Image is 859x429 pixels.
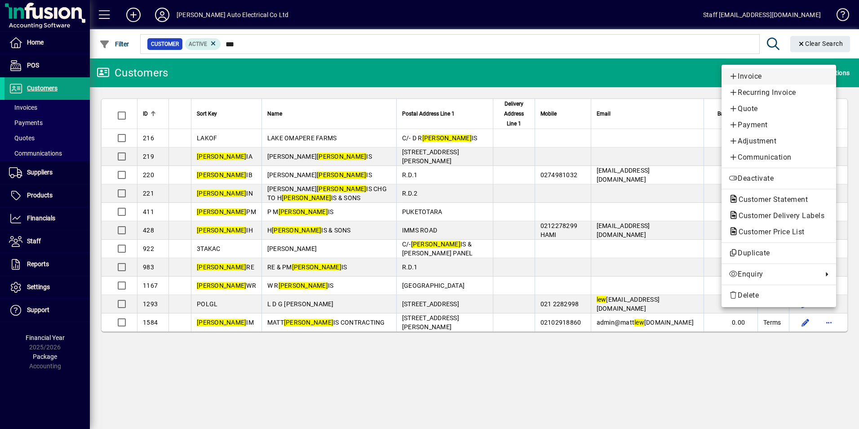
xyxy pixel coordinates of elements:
span: Deactivate [729,173,829,184]
span: Quote [729,103,829,114]
button: Deactivate customer [722,170,836,187]
span: Payment [729,120,829,130]
span: Duplicate [729,248,829,259]
span: Enquiry [729,269,818,280]
span: Customer Statement [729,195,812,204]
span: Customer Delivery Labels [729,211,829,220]
span: Recurring Invoice [729,87,829,98]
span: Delete [729,290,829,301]
span: Communication [729,152,829,163]
span: Customer Price List [729,228,809,236]
span: Adjustment [729,136,829,147]
span: Invoice [729,71,829,82]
